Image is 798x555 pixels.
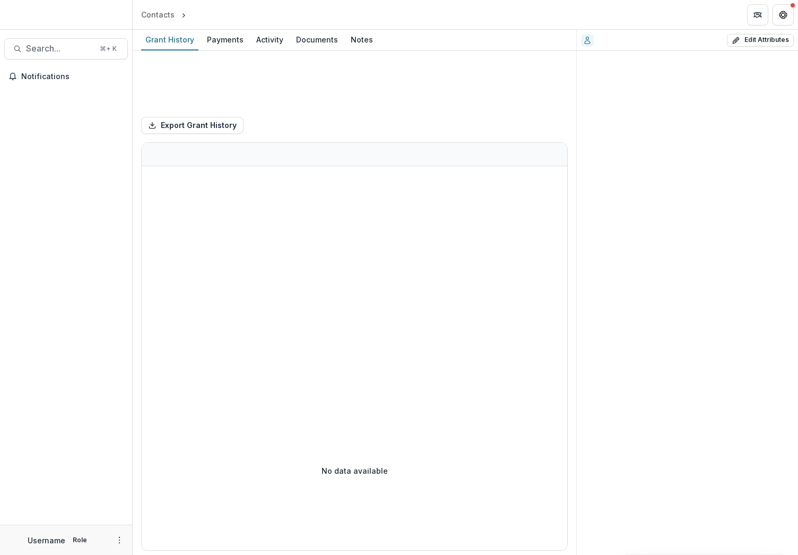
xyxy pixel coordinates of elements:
div: Grant History [141,32,198,47]
button: Get Help [773,4,794,25]
span: Notifications [21,72,124,81]
button: Notifications [4,68,128,85]
div: Notes [346,32,377,47]
button: Partners [747,4,768,25]
button: Search... [4,38,128,59]
p: Username [28,535,65,546]
button: Export Grant History [141,117,244,134]
nav: breadcrumb [137,7,233,22]
div: Contacts [141,9,175,20]
p: Role [70,535,90,545]
div: Payments [203,32,248,47]
a: Documents [292,30,342,50]
a: Payments [203,30,248,50]
a: Activity [252,30,288,50]
div: ⌘ + K [98,43,119,55]
button: Edit Attributes [727,34,794,47]
a: Grant History [141,30,198,50]
div: Activity [252,32,288,47]
span: Search... [26,44,93,54]
div: Documents [292,32,342,47]
a: Notes [346,30,377,50]
a: Contacts [137,7,179,22]
p: No data available [322,465,388,476]
button: More [113,534,126,547]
